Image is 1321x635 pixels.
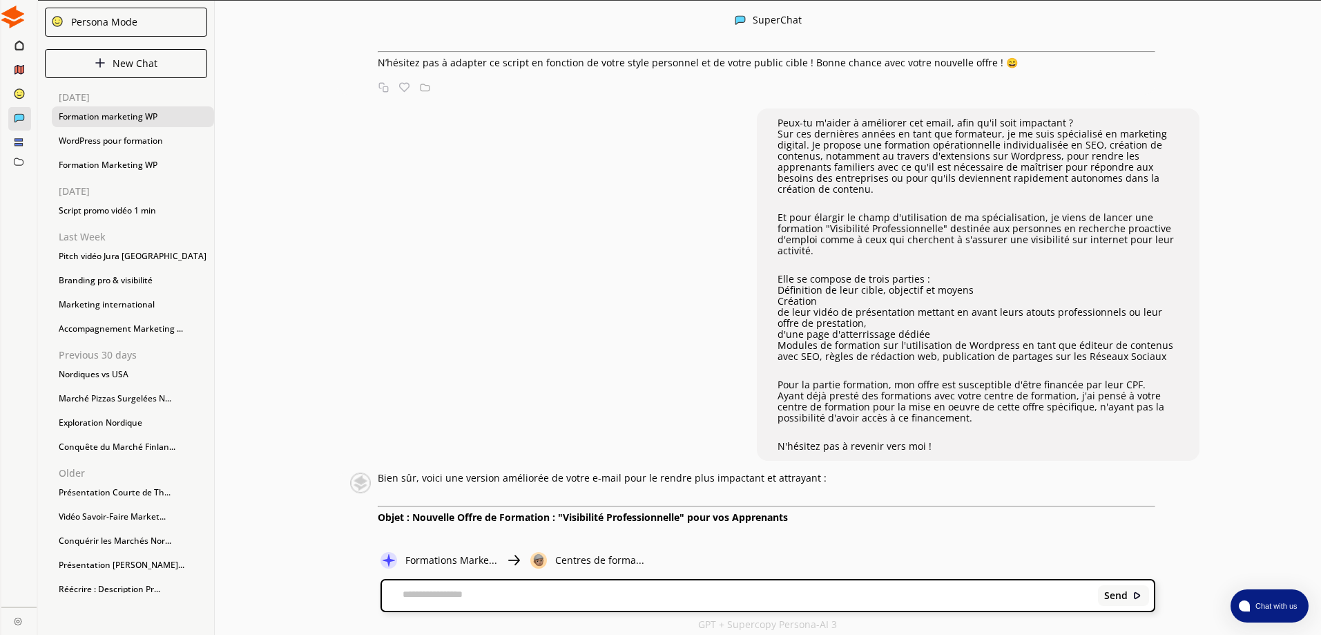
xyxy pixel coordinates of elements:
[39,22,68,33] div: v 4.0.25
[52,482,214,503] div: Présentation Courte de Th...
[380,552,397,569] img: Close
[378,57,1155,68] p: N’hésitez pas à adapter ce script en fonction de votre style personnel et de votre public cible !...
[405,555,497,566] p: Formations Marke...
[778,274,1179,285] p: Elle se compose de trois parties :
[778,212,1179,256] p: Et pour élargir le champ d'utilisation de ma spécialisation, je viens de lancer une formation "Vi...
[52,106,214,127] div: Formation marketing WP
[52,246,214,267] div: Pitch vidéo Jura [GEOGRAPHIC_DATA]
[505,552,522,569] img: Close
[52,294,214,315] div: Marketing international
[52,364,214,385] div: Nordiques vs USA
[52,131,214,151] div: WordPress pour formation
[59,186,214,197] p: [DATE]
[51,15,64,28] img: Close
[778,296,1179,307] p: Création
[52,555,214,576] div: Présentation [PERSON_NAME]...
[52,200,214,221] div: Script promo vidéo 1 min
[778,329,1179,340] p: d'une page d'atterrissage dédiée
[778,129,1179,195] p: Sur ces dernières années en tant que formateur, je me suis spécialisé en marketing digital. Je pr...
[52,270,214,291] div: Branding pro & visibilité
[22,36,33,47] img: website_grey.svg
[1132,591,1142,600] img: Close
[52,319,214,339] div: Accompagnement Marketing ...
[778,340,1179,362] p: Modules de formation sur l'utilisation de Wordpress en tant que éditeur de contenus avec SEO, règ...
[36,36,102,47] div: Domaine: [URL]
[59,468,214,479] p: Older
[378,473,1155,484] p: Bien sûr, voici une version améliorée de votre e-mail pour le rendre plus impactant et attrayant :
[52,413,214,433] div: Exploration Nordique
[66,17,137,28] div: Persona Mode
[778,117,1179,129] p: Peux-tu m'aider à améliorer cet email, afin qu'il soit impactant ?
[95,57,106,68] img: Close
[14,617,22,625] img: Close
[71,82,106,91] div: Domaine
[1,6,24,28] img: Close
[778,390,1179,424] p: Ayant déjà presté des formations avec votre centre de formation, j'ai pensé à votre centre de for...
[778,307,1179,329] p: de leur vidéo de présentation mettant en avant leurs atouts professionnels ou leur offre de prest...
[378,511,788,524] strong: Objet : Nouvelle Offre de Formation : "Visibilité Professionnelle" pour vos Apprenants
[399,82,409,93] img: Favorite
[378,82,389,93] img: Copy
[1250,600,1300,612] span: Chat with us
[1,607,37,632] a: Close
[530,552,547,569] img: Close
[52,531,214,551] div: Conquérir les Marchés Nor...
[735,15,746,26] img: Close
[59,231,214,243] p: Last Week
[778,379,1179,390] p: Pour la partie formation, mon offre est susceptible d'être financée par leur CPF.
[778,285,1179,296] p: Définition de leur cible, objectif et moyens
[52,579,214,600] div: Réécrire : Description Pr...
[52,155,214,176] div: Formation Marketing WP
[1231,589,1309,623] button: atlas-launcher
[59,92,214,103] p: [DATE]
[555,555,644,566] p: Centres de forma...
[52,388,214,409] div: Marché Pizzas Surgelées N...
[22,22,33,33] img: logo_orange.svg
[52,437,214,457] div: Conquête du Marché Finlan...
[59,350,214,361] p: Previous 30 days
[113,58,157,69] p: New Chat
[420,82,430,93] img: Save
[350,473,371,493] img: Close
[172,82,211,91] div: Mots-clés
[753,15,802,28] div: SuperChat
[778,441,1179,452] p: N'hésitez pas à revenir vers moi !
[52,506,214,527] div: Vidéo Savoir-Faire Market...
[1104,590,1128,601] b: Send
[56,80,67,91] img: tab_domain_overview_orange.svg
[698,619,837,630] p: GPT + Supercopy Persona-AI 3
[157,80,168,91] img: tab_keywords_by_traffic_grey.svg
